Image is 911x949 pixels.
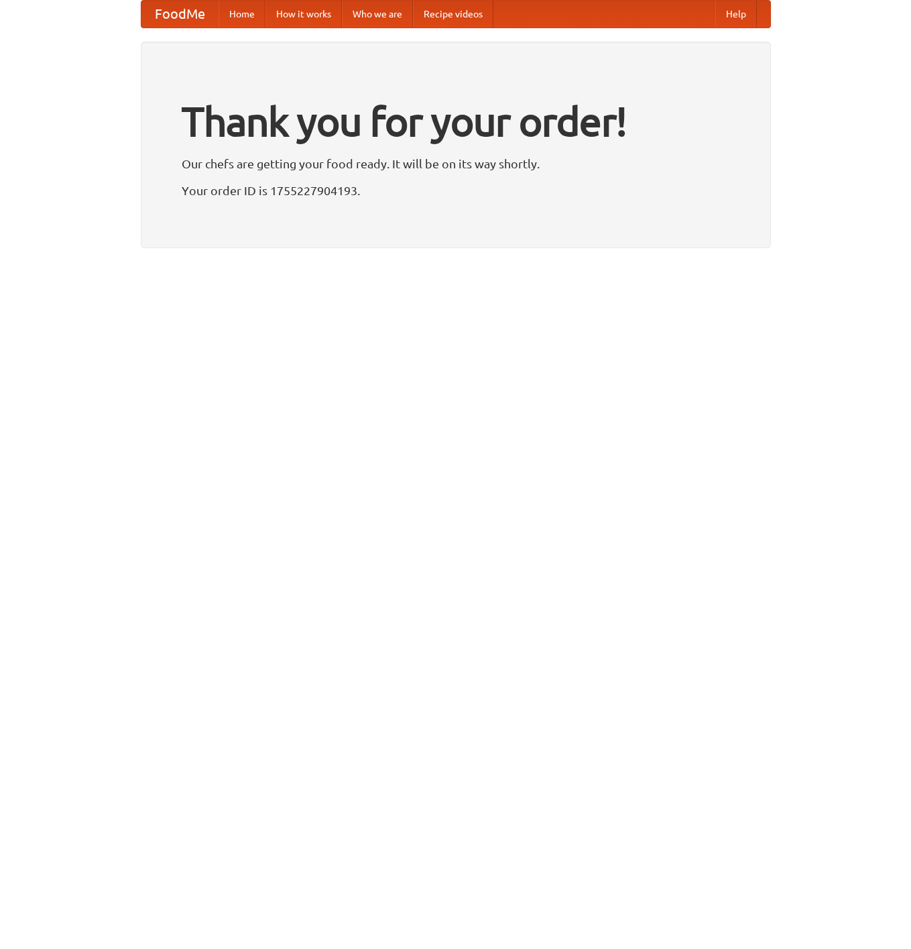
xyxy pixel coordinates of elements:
a: Home [219,1,265,27]
a: Help [715,1,757,27]
a: How it works [265,1,342,27]
a: FoodMe [141,1,219,27]
h1: Thank you for your order! [182,89,730,154]
p: Our chefs are getting your food ready. It will be on its way shortly. [182,154,730,174]
p: Your order ID is 1755227904193. [182,180,730,201]
a: Recipe videos [413,1,493,27]
a: Who we are [342,1,413,27]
